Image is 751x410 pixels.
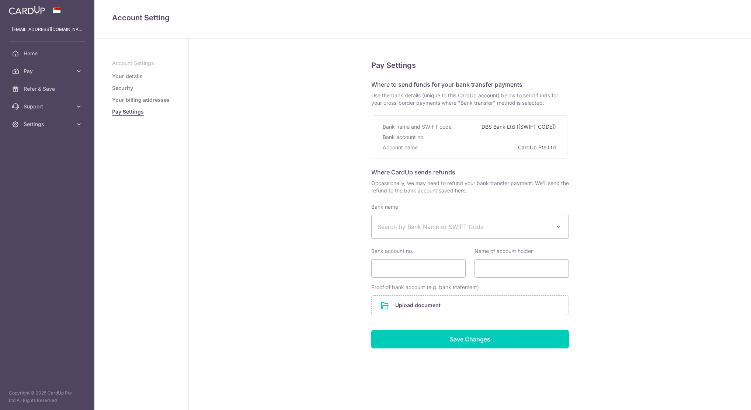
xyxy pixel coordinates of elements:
span: Where to send funds for your bank transfer payments [371,81,522,88]
a: Pay Settings [112,108,144,115]
label: Bank name [371,203,398,211]
h5: Pay Settings [371,59,569,71]
div: DBS Bank Ltd ([SWIFT_CODE]) [481,122,557,132]
div: Account name [383,142,419,153]
label: Name of account holder [474,247,533,255]
a: Security [112,84,133,92]
span: translation missing: en.refund_bank_accounts.show.title.account_setting [112,13,170,22]
div: Upload document [371,295,569,315]
span: Occassionally, we may need to refund your bank transfer payment. We’ll send the refund to the ban... [371,180,569,194]
a: Your details [112,73,143,80]
img: CardUp [9,6,45,15]
div: Bank account no. [383,132,426,142]
span: Settings [24,121,72,128]
span: Refer & Save [24,85,72,93]
a: Your billing addresses [112,96,170,104]
label: Proof of bank account (e.g. bank statement) [371,284,479,291]
span: Search by Bank Name or SWIFT Code [378,222,551,231]
input: Save Changes [371,330,569,348]
span: Use the bank details (unique to this CardUp account) below to send funds for your cross-border pa... [371,92,569,107]
span: Support [24,103,72,110]
span: Where CardUp sends refunds [371,168,455,176]
label: Bank account no. [371,247,413,255]
div: CardUp Pte Ltd [518,142,557,153]
p: Account Settings [112,59,171,67]
p: [EMAIL_ADDRESS][DOMAIN_NAME] [12,26,83,33]
div: Bank name and SWIFT code [383,122,453,132]
span: Home [24,50,72,57]
span: Pay [24,67,72,75]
